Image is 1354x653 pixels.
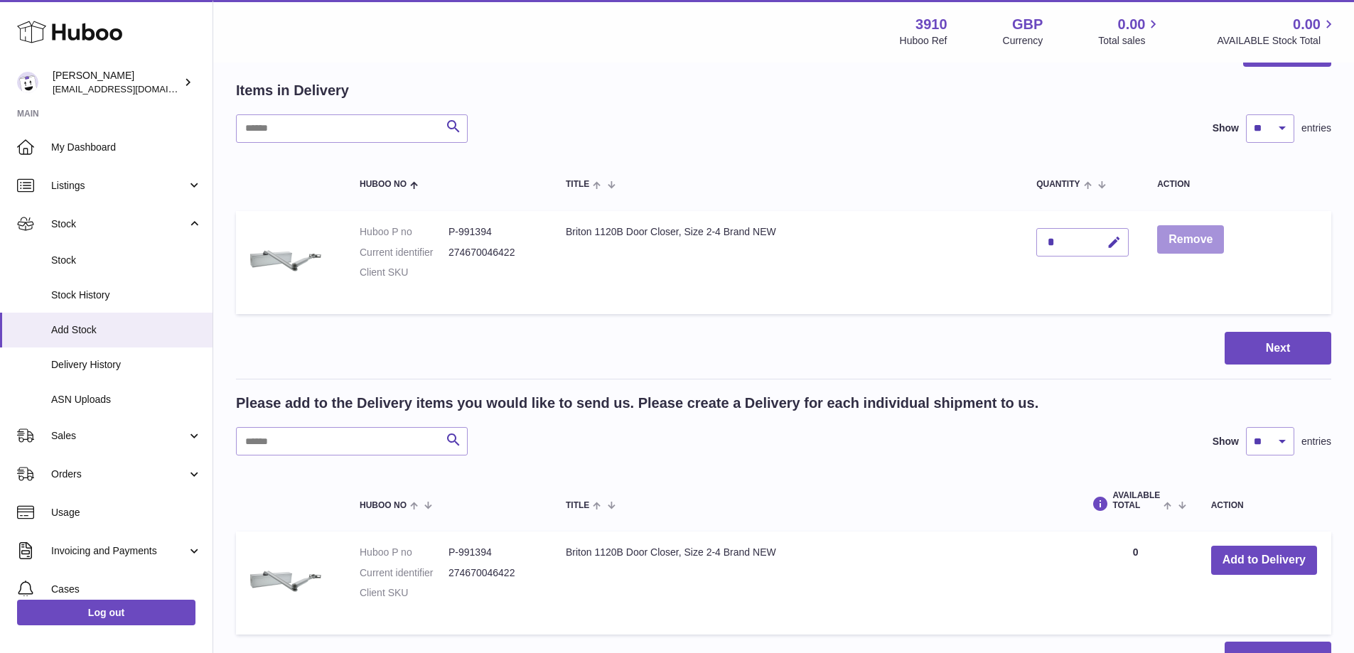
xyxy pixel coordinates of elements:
[250,546,321,617] img: Briton 1120B Door Closer, Size 2-4 Brand NEW
[1036,180,1080,189] span: Quantity
[566,180,589,189] span: Title
[236,81,349,100] h2: Items in Delivery
[448,225,537,239] dd: P-991394
[1157,180,1317,189] div: Action
[53,83,209,95] span: [EMAIL_ADDRESS][DOMAIN_NAME]
[250,225,321,296] img: Briton 1120B Door Closer, Size 2-4 Brand NEW
[552,531,1074,635] td: Briton 1120B Door Closer, Size 2-4 Brand NEW
[1211,546,1317,575] button: Add to Delivery
[51,217,187,231] span: Stock
[1157,225,1224,254] button: Remove
[360,180,407,189] span: Huboo no
[915,15,947,34] strong: 3910
[566,501,589,510] span: Title
[1098,34,1161,48] span: Total sales
[51,544,187,558] span: Invoicing and Payments
[1301,435,1331,448] span: entries
[236,394,1038,413] h2: Please add to the Delivery items you would like to send us. Please create a Delivery for each ind...
[1211,501,1317,510] div: Action
[1112,491,1160,509] span: AVAILABLE Total
[448,566,537,580] dd: 274670046422
[1301,122,1331,135] span: entries
[360,566,448,580] dt: Current identifier
[1225,332,1331,365] button: Next
[51,323,202,337] span: Add Stock
[360,246,448,259] dt: Current identifier
[51,506,202,519] span: Usage
[1293,15,1321,34] span: 0.00
[51,141,202,154] span: My Dashboard
[1213,435,1239,448] label: Show
[1217,15,1337,48] a: 0.00 AVAILABLE Stock Total
[53,69,181,96] div: [PERSON_NAME]
[360,225,448,239] dt: Huboo P no
[360,266,448,279] dt: Client SKU
[51,358,202,372] span: Delivery History
[1118,15,1146,34] span: 0.00
[17,72,38,93] img: max@shopogolic.net
[51,429,187,443] span: Sales
[900,34,947,48] div: Huboo Ref
[1213,122,1239,135] label: Show
[1003,34,1043,48] div: Currency
[1217,34,1337,48] span: AVAILABLE Stock Total
[360,501,407,510] span: Huboo no
[17,600,195,625] a: Log out
[448,246,537,259] dd: 274670046422
[1012,15,1043,34] strong: GBP
[360,546,448,559] dt: Huboo P no
[448,546,537,559] dd: P-991394
[552,211,1022,314] td: Briton 1120B Door Closer, Size 2-4 Brand NEW
[51,393,202,406] span: ASN Uploads
[51,583,202,596] span: Cases
[51,179,187,193] span: Listings
[51,254,202,267] span: Stock
[1098,15,1161,48] a: 0.00 Total sales
[360,586,448,600] dt: Client SKU
[51,468,187,481] span: Orders
[1074,531,1196,635] td: 0
[51,288,202,302] span: Stock History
